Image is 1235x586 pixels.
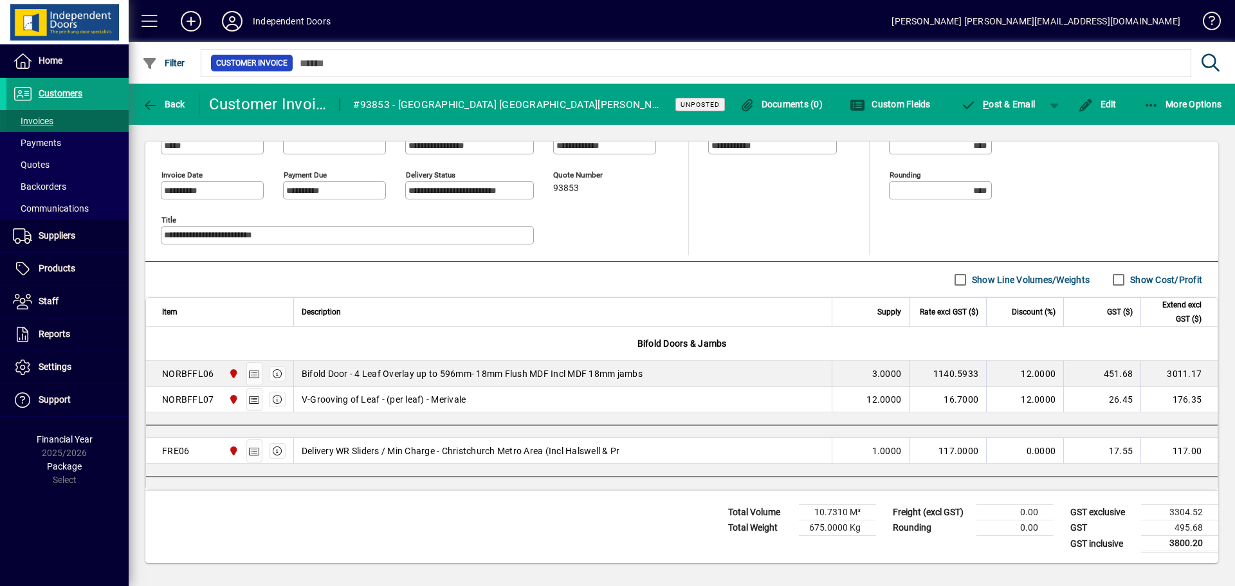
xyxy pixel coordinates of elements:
div: NORBFFL07 [162,393,214,406]
button: Post & Email [955,93,1042,116]
span: Quote number [553,171,630,179]
td: GST inclusive [1064,536,1141,552]
span: More Options [1144,99,1222,109]
span: Package [47,461,82,472]
button: Filter [139,51,188,75]
a: Suppliers [6,220,129,252]
div: #93853 - [GEOGRAPHIC_DATA] [GEOGRAPHIC_DATA][PERSON_NAME] [353,95,659,115]
span: Supply [877,305,901,319]
td: 26.45 [1063,387,1140,412]
span: Backorders [13,181,66,192]
td: Rounding [886,520,976,536]
td: GST exclusive [1064,505,1141,520]
td: 0.00 [976,505,1054,520]
mat-label: Payment due [284,170,327,179]
a: Backorders [6,176,129,197]
span: Christchurch [225,367,240,381]
td: 117.00 [1140,438,1218,464]
a: Settings [6,351,129,383]
td: 3304.52 [1141,505,1218,520]
div: [PERSON_NAME] [PERSON_NAME][EMAIL_ADDRESS][DOMAIN_NAME] [892,11,1180,32]
span: Description [302,305,341,319]
a: Invoices [6,110,129,132]
span: Unposted [681,100,720,109]
span: 3.0000 [872,367,902,380]
td: 675.0000 Kg [799,520,876,536]
td: 10.7310 M³ [799,505,876,520]
span: GST ($) [1107,305,1133,319]
div: Customer Invoice [209,94,327,114]
span: Item [162,305,178,319]
span: Invoices [13,116,53,126]
span: Support [39,394,71,405]
a: Home [6,45,129,77]
span: Custom Fields [850,99,931,109]
span: 12.0000 [866,393,901,406]
div: Independent Doors [253,11,331,32]
mat-label: Delivery status [406,170,455,179]
span: Financial Year [37,434,93,444]
td: 3011.17 [1140,361,1218,387]
span: Discount (%) [1012,305,1056,319]
div: 117.0000 [917,444,978,457]
span: Home [39,55,62,66]
span: Suppliers [39,230,75,241]
span: Communications [13,203,89,214]
td: Freight (excl GST) [886,505,976,520]
span: Christchurch [225,392,240,407]
td: Total Volume [722,505,799,520]
td: 0.0000 [986,438,1063,464]
span: Customer Invoice [216,57,288,69]
a: Reports [6,318,129,351]
span: Reports [39,329,70,339]
label: Show Line Volumes/Weights [969,273,1090,286]
mat-label: Invoice date [161,170,203,179]
div: Bifold Doors & Jambs [146,327,1218,360]
span: Staff [39,296,59,306]
button: Custom Fields [846,93,934,116]
app-page-header-button: Back [129,93,199,116]
label: Show Cost/Profit [1128,273,1202,286]
td: 12.0000 [986,361,1063,387]
div: 16.7000 [917,393,978,406]
span: Bifold Door - 4 Leaf Overlay up to 596mm- 18mm Flush MDF Incl MDF 18mm jambs [302,367,643,380]
span: P [983,99,989,109]
span: Back [142,99,185,109]
span: Quotes [13,160,50,170]
span: Delivery WR Sliders / Min Charge - Christchurch Metro Area (Incl Halswell & Pr [302,444,620,457]
span: Extend excl GST ($) [1149,298,1202,326]
button: Back [139,93,188,116]
div: NORBFFL06 [162,367,214,380]
span: Edit [1078,99,1117,109]
td: GST [1064,520,1141,536]
a: Support [6,384,129,416]
span: 93853 [553,183,579,194]
span: Rate excl GST ($) [920,305,978,319]
span: Payments [13,138,61,148]
td: 12.0000 [986,387,1063,412]
div: 1140.5933 [917,367,978,380]
span: Filter [142,58,185,68]
td: Total Weight [722,520,799,536]
td: 3800.20 [1141,536,1218,552]
span: ost & Email [961,99,1036,109]
button: More Options [1140,93,1225,116]
a: Quotes [6,154,129,176]
mat-label: Title [161,215,176,224]
span: Documents (0) [739,99,823,109]
a: Communications [6,197,129,219]
span: Products [39,263,75,273]
td: 0.00 [976,520,1054,536]
span: Christchurch [225,444,240,458]
td: 451.68 [1063,361,1140,387]
span: V-Grooving of Leaf - (per leaf) - Merivale [302,393,466,406]
button: Profile [212,10,253,33]
a: Products [6,253,129,285]
span: Settings [39,362,71,372]
a: Staff [6,286,129,318]
a: Payments [6,132,129,154]
span: 1.0000 [872,444,902,457]
div: FRE06 [162,444,189,457]
mat-label: Rounding [890,170,920,179]
td: 176.35 [1140,387,1218,412]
